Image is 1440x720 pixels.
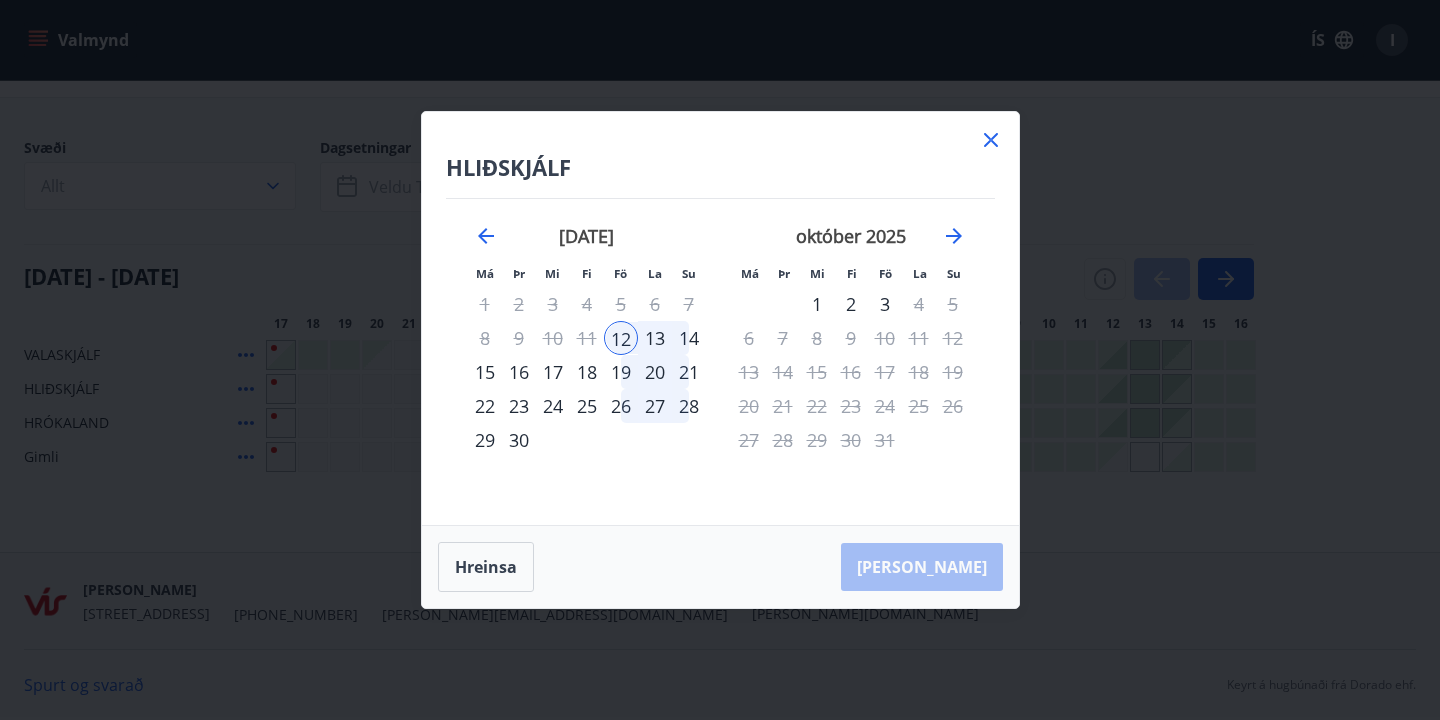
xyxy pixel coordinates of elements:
td: Not available. mánudagur, 6. október 2025 [732,321,766,355]
div: 22 [468,389,502,423]
div: 2 [834,287,868,321]
td: Not available. föstudagur, 10. október 2025 [868,321,902,355]
div: 17 [536,355,570,389]
div: 28 [672,389,706,423]
td: Choose mánudagur, 29. september 2025 as your check-out date. It’s available. [468,423,502,457]
div: 16 [502,355,536,389]
div: 30 [502,423,536,457]
div: 19 [604,355,638,389]
td: Not available. mánudagur, 20. október 2025 [732,389,766,423]
small: Þr [513,266,525,281]
td: Choose mánudagur, 15. september 2025 as your check-out date. It’s available. [468,355,502,389]
div: 27 [638,389,672,423]
div: Move forward to switch to the next month. [942,224,966,248]
td: Choose laugardagur, 20. september 2025 as your check-out date. It’s available. [638,355,672,389]
small: Mi [810,266,825,281]
td: Not available. fimmtudagur, 11. september 2025 [570,321,604,355]
td: Not available. fimmtudagur, 23. október 2025 [834,389,868,423]
div: 21 [672,355,706,389]
div: 29 [468,423,502,457]
td: Not available. miðvikudagur, 29. október 2025 [800,423,834,457]
td: Not available. þriðjudagur, 2. september 2025 [502,287,536,321]
small: Þr [778,266,790,281]
div: Calendar [446,199,995,501]
h4: HLIÐSKJÁLF [446,152,995,182]
td: Not available. mánudagur, 13. október 2025 [732,355,766,389]
td: Not available. þriðjudagur, 14. október 2025 [766,355,800,389]
td: Not available. miðvikudagur, 3. september 2025 [536,287,570,321]
td: Not available. fimmtudagur, 9. október 2025 [834,321,868,355]
div: 14 [672,321,706,355]
div: Aðeins útritun í boði [868,389,902,423]
td: Not available. þriðjudagur, 28. október 2025 [766,423,800,457]
td: Not available. miðvikudagur, 10. september 2025 [536,321,570,355]
small: La [913,266,927,281]
td: Choose laugardagur, 27. september 2025 as your check-out date. It’s available. [638,389,672,423]
td: Choose föstudagur, 3. október 2025 as your check-out date. It’s available. [868,287,902,321]
button: Hreinsa [438,542,534,592]
td: Not available. föstudagur, 31. október 2025 [868,423,902,457]
small: Fö [879,266,892,281]
small: Mi [545,266,560,281]
strong: október 2025 [796,224,906,248]
td: Choose þriðjudagur, 16. september 2025 as your check-out date. It’s available. [502,355,536,389]
td: Not available. miðvikudagur, 22. október 2025 [800,389,834,423]
td: Not available. sunnudagur, 5. október 2025 [936,287,970,321]
td: Not available. þriðjudagur, 7. október 2025 [766,321,800,355]
small: Má [476,266,494,281]
td: Not available. laugardagur, 11. október 2025 [902,321,936,355]
td: Not available. fimmtudagur, 30. október 2025 [834,423,868,457]
td: Choose fimmtudagur, 25. september 2025 as your check-out date. It’s available. [570,389,604,423]
small: Má [741,266,759,281]
td: Choose miðvikudagur, 17. september 2025 as your check-out date. It’s available. [536,355,570,389]
div: 12 [604,321,638,355]
small: Fö [614,266,627,281]
td: Not available. sunnudagur, 12. október 2025 [936,321,970,355]
td: Not available. mánudagur, 8. september 2025 [468,321,502,355]
div: 26 [604,389,638,423]
td: Not available. föstudagur, 5. september 2025 [604,287,638,321]
td: Not available. laugardagur, 4. október 2025 [902,287,936,321]
div: 13 [638,321,672,355]
div: 18 [570,355,604,389]
div: Aðeins útritun í boði [868,287,902,321]
td: Choose fimmtudagur, 2. október 2025 as your check-out date. It’s available. [834,287,868,321]
strong: [DATE] [559,224,614,248]
td: Not available. sunnudagur, 7. september 2025 [672,287,706,321]
td: Not available. mánudagur, 27. október 2025 [732,423,766,457]
div: 23 [502,389,536,423]
td: Choose sunnudagur, 28. september 2025 as your check-out date. It’s available. [672,389,706,423]
td: Choose mánudagur, 22. september 2025 as your check-out date. It’s available. [468,389,502,423]
td: Choose sunnudagur, 14. september 2025 as your check-out date. It’s available. [672,321,706,355]
div: 20 [638,355,672,389]
td: Not available. föstudagur, 17. október 2025 [868,355,902,389]
td: Not available. fimmtudagur, 4. september 2025 [570,287,604,321]
small: Fi [582,266,592,281]
td: Not available. mánudagur, 1. september 2025 [468,287,502,321]
td: Not available. fimmtudagur, 16. október 2025 [834,355,868,389]
td: Choose laugardagur, 13. september 2025 as your check-out date. It’s available. [638,321,672,355]
div: 1 [800,287,834,321]
td: Choose fimmtudagur, 18. september 2025 as your check-out date. It’s available. [570,355,604,389]
td: Not available. laugardagur, 25. október 2025 [902,389,936,423]
td: Not available. miðvikudagur, 8. október 2025 [800,321,834,355]
div: Move backward to switch to the previous month. [474,224,498,248]
div: 15 [468,355,502,389]
td: Not available. þriðjudagur, 21. október 2025 [766,389,800,423]
td: Not available. sunnudagur, 19. október 2025 [936,355,970,389]
div: 24 [536,389,570,423]
td: Choose miðvikudagur, 1. október 2025 as your check-out date. It’s available. [800,287,834,321]
td: Selected as start date. föstudagur, 12. september 2025 [604,321,638,355]
div: 25 [570,389,604,423]
td: Choose þriðjudagur, 30. september 2025 as your check-out date. It’s available. [502,423,536,457]
td: Choose föstudagur, 26. september 2025 as your check-out date. It’s available. [604,389,638,423]
small: La [648,266,662,281]
td: Not available. sunnudagur, 26. október 2025 [936,389,970,423]
td: Not available. þriðjudagur, 9. september 2025 [502,321,536,355]
td: Choose sunnudagur, 21. september 2025 as your check-out date. It’s available. [672,355,706,389]
td: Not available. föstudagur, 24. október 2025 [868,389,902,423]
td: Not available. laugardagur, 6. september 2025 [638,287,672,321]
td: Choose þriðjudagur, 23. september 2025 as your check-out date. It’s available. [502,389,536,423]
td: Not available. laugardagur, 18. október 2025 [902,355,936,389]
td: Choose föstudagur, 19. september 2025 as your check-out date. It’s available. [604,355,638,389]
